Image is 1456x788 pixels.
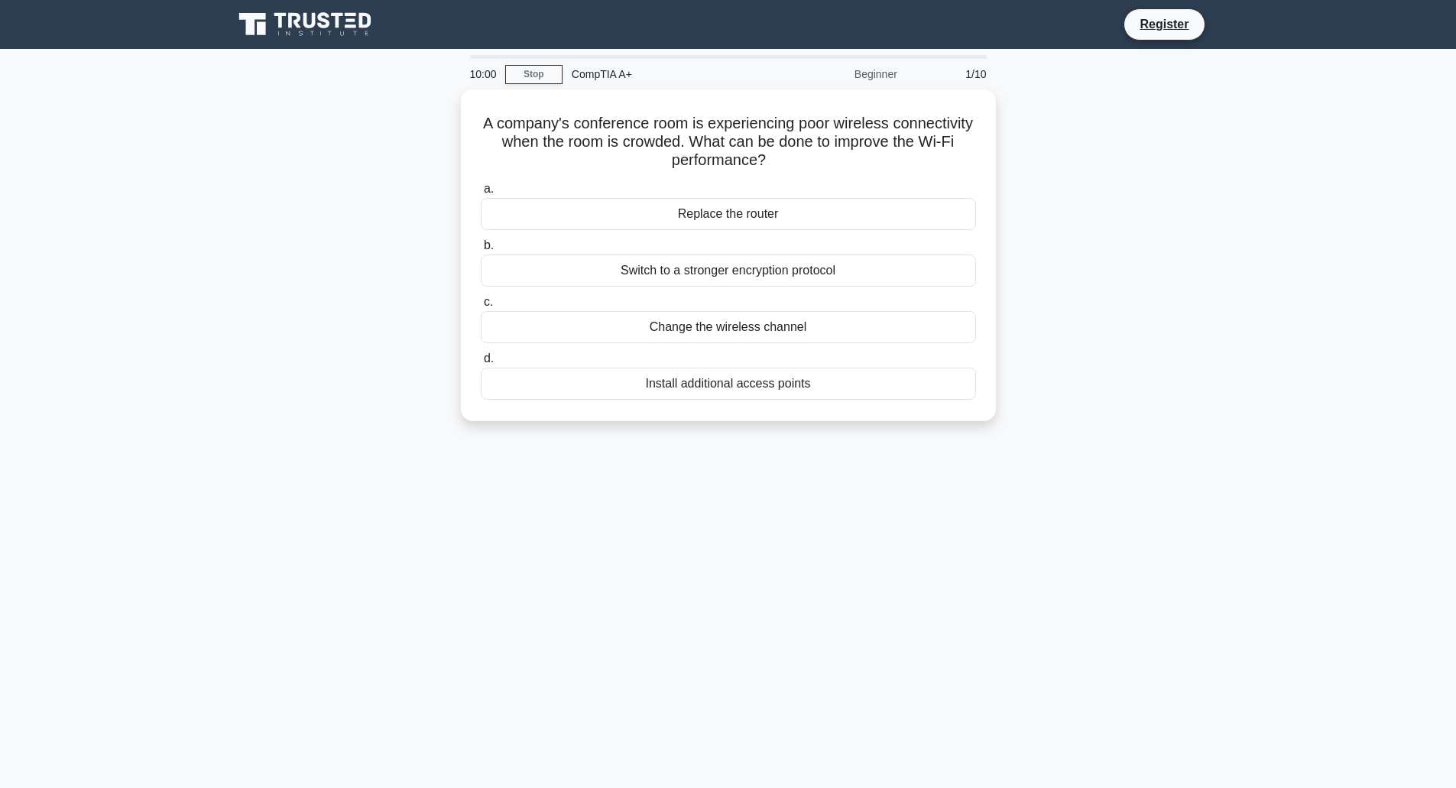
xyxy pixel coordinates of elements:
div: Switch to a stronger encryption protocol [481,255,976,287]
div: CompTIA A+ [563,59,773,89]
div: Change the wireless channel [481,311,976,343]
div: Install additional access points [481,368,976,400]
span: b. [484,238,494,251]
a: Register [1130,15,1198,34]
div: Beginner [773,59,906,89]
a: Stop [505,65,563,84]
div: 10:00 [461,59,505,89]
span: d. [484,352,494,365]
h5: A company's conference room is experiencing poor wireless connectivity when the room is crowded. ... [479,114,978,170]
div: 1/10 [906,59,996,89]
span: c. [484,295,493,308]
span: a. [484,182,494,195]
div: Replace the router [481,198,976,230]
